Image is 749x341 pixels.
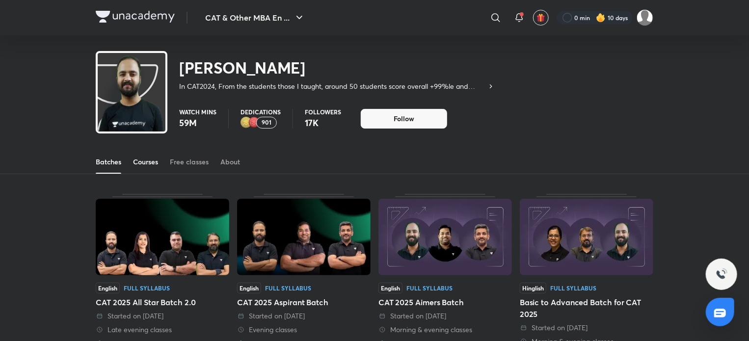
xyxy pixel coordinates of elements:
[378,296,512,308] div: CAT 2025 Aimers Batch
[378,199,512,275] img: Thumbnail
[96,11,175,25] a: Company Logo
[124,285,170,291] div: Full Syllabus
[96,150,121,174] a: Batches
[248,117,260,129] img: educator badge1
[378,283,402,293] span: English
[596,13,606,23] img: streak
[199,8,311,27] button: CAT & Other MBA En ...
[520,199,653,275] img: Thumbnail
[179,109,216,115] p: Watch mins
[305,117,341,129] p: 17K
[170,157,209,167] div: Free classes
[179,81,487,91] p: In CAT2024, From the students those I taught, around 50 students score overall +99%le and around ...
[179,117,216,129] p: 59M
[716,268,727,280] img: ttu
[220,157,240,167] div: About
[237,296,371,308] div: CAT 2025 Aspirant Batch
[96,11,175,23] img: Company Logo
[241,117,252,129] img: educator badge2
[305,109,341,115] p: Followers
[133,157,158,167] div: Courses
[406,285,453,291] div: Full Syllabus
[361,109,447,129] button: Follow
[241,109,281,115] p: Dedications
[536,13,545,22] img: avatar
[637,9,653,26] img: Aparna Dubey
[179,58,495,78] h2: [PERSON_NAME]
[237,311,371,321] div: Started on 2 Jan 2025
[133,150,158,174] a: Courses
[237,283,261,293] span: English
[96,311,229,321] div: Started on 30 Jan 2025
[220,150,240,174] a: About
[520,323,653,333] div: Started on 2 Dec 2024
[265,285,311,291] div: Full Syllabus
[262,119,271,126] p: 901
[170,150,209,174] a: Free classes
[520,296,653,320] div: Basic to Advanced Batch for CAT 2025
[378,325,512,335] div: Morning & evening classes
[550,285,596,291] div: Full Syllabus
[533,10,549,26] button: avatar
[237,325,371,335] div: Evening classes
[96,325,229,335] div: Late evening classes
[237,199,371,275] img: Thumbnail
[96,157,121,167] div: Batches
[96,199,229,275] img: Thumbnail
[520,283,546,293] span: Hinglish
[96,296,229,308] div: CAT 2025 All Star Batch 2.0
[98,55,165,135] img: class
[378,311,512,321] div: Started on 29 Dec 2024
[394,114,414,124] span: Follow
[96,283,120,293] span: English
